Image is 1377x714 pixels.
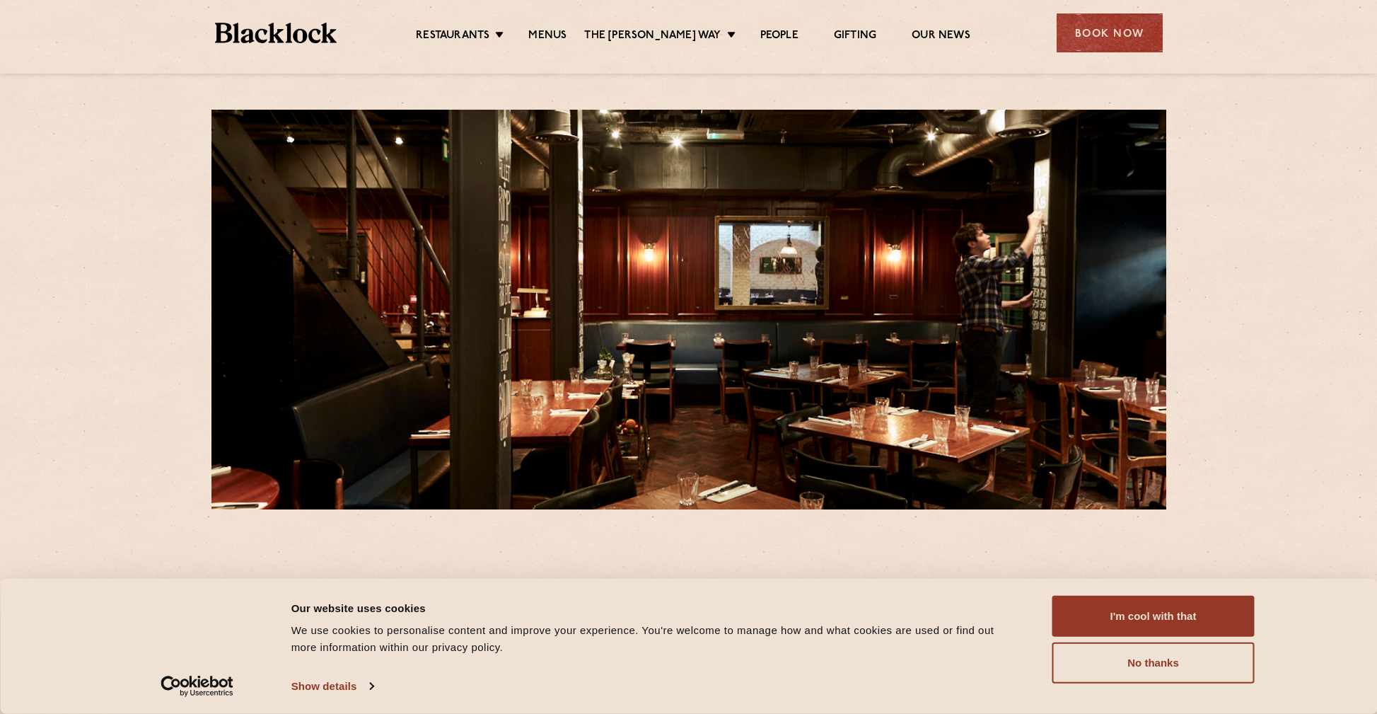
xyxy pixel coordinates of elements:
a: Menus [528,29,567,45]
a: Our News [912,29,970,45]
button: No thanks [1052,643,1255,684]
img: BL_Textured_Logo-footer-cropped.svg [215,23,337,43]
button: I'm cool with that [1052,596,1255,637]
a: People [760,29,798,45]
a: Gifting [834,29,876,45]
div: Book Now [1057,13,1163,52]
a: Usercentrics Cookiebot - opens in a new window [135,676,259,697]
a: Restaurants [416,29,489,45]
div: We use cookies to personalise content and improve your experience. You're welcome to manage how a... [291,622,1021,656]
a: The [PERSON_NAME] Way [584,29,721,45]
a: Show details [291,676,373,697]
div: Our website uses cookies [291,599,1021,616]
